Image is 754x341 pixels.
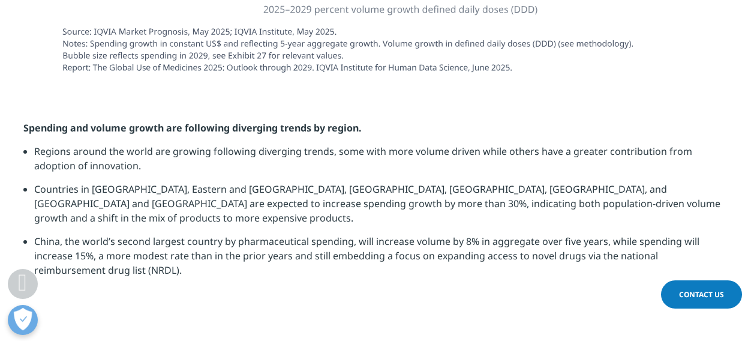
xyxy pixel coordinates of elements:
li: China, the world’s second largest country by pharmaceutical spending, will increase volume by 8% ... [34,234,731,286]
strong: Spending and volume growth are following diverging trends by region. [23,121,362,134]
button: 優先設定センターを開く [8,305,38,335]
li: Regions around the world are growing following diverging trends, some with more volume driven whi... [34,144,731,182]
span: Contact Us [679,289,724,300]
a: Contact Us [661,280,742,309]
li: Countries in [GEOGRAPHIC_DATA], Eastern and [GEOGRAPHIC_DATA], [GEOGRAPHIC_DATA], [GEOGRAPHIC_DAT... [34,182,731,234]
